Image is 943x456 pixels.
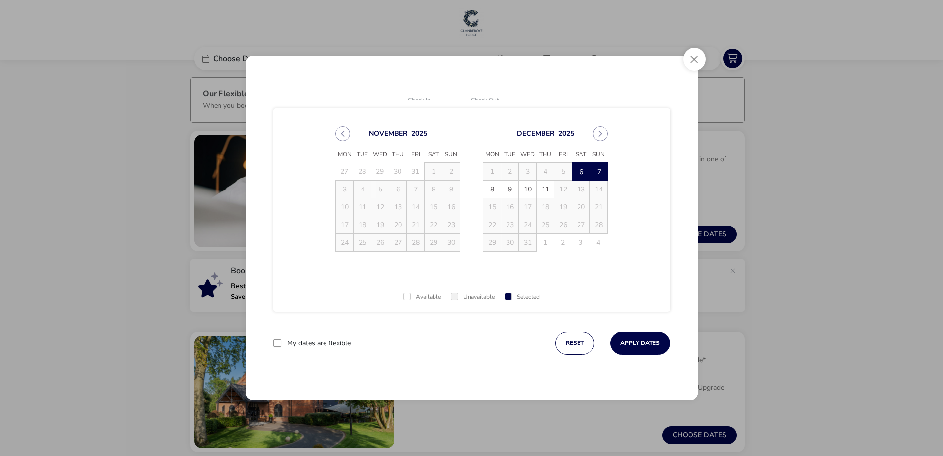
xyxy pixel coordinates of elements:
td: 15 [425,198,442,216]
button: Choose Month [517,129,555,138]
td: 28 [407,234,425,252]
button: Close [683,48,706,71]
td: 3 [519,163,537,181]
td: 13 [389,198,407,216]
span: Sat [425,148,442,162]
label: My dates are flexible [287,340,351,347]
button: Previous Month [335,126,350,141]
td: 5 [554,163,572,181]
td: 12 [554,181,572,198]
td: 2 [442,163,460,181]
td: 17 [336,216,354,234]
span: Sat [572,148,590,162]
span: Sun [590,148,608,162]
td: 21 [407,216,425,234]
td: 3 [572,234,590,252]
p: Check In [408,97,457,105]
td: 6 [572,163,590,181]
button: Choose Month [369,129,408,138]
td: 4 [590,234,608,252]
td: 17 [519,198,537,216]
span: Tue [354,148,371,162]
td: 1 [425,163,442,181]
button: Choose Year [411,129,427,138]
td: 8 [483,181,501,198]
td: 6 [389,181,407,198]
td: 10 [336,198,354,216]
p: Check Out [471,97,520,105]
td: 18 [537,198,554,216]
td: 8 [425,181,442,198]
td: 23 [442,216,460,234]
td: 27 [572,216,590,234]
td: 27 [336,163,354,181]
span: 8 [483,181,501,198]
span: Fri [407,148,425,162]
td: 2 [501,163,519,181]
td: 19 [371,216,389,234]
td: 26 [371,234,389,252]
td: 25 [354,234,371,252]
td: 9 [501,181,519,198]
div: Choose Date [326,114,617,264]
span: Thu [389,148,407,162]
td: 7 [407,181,425,198]
td: 25 [537,216,554,234]
td: 15 [483,198,501,216]
button: Apply Dates [610,332,670,355]
td: 22 [425,216,442,234]
span: Wed [519,148,537,162]
td: 22 [483,216,501,234]
td: 18 [354,216,371,234]
td: 16 [501,198,519,216]
td: 4 [537,163,554,181]
td: 26 [554,216,572,234]
td: 11 [354,198,371,216]
td: 29 [483,234,501,252]
td: 12 [371,198,389,216]
td: 29 [371,163,389,181]
td: 31 [407,163,425,181]
td: 20 [389,216,407,234]
td: 14 [590,181,608,198]
span: Mon [483,148,501,162]
td: 1 [537,234,554,252]
td: 24 [336,234,354,252]
td: 21 [590,198,608,216]
td: 28 [590,216,608,234]
td: 29 [425,234,442,252]
span: Wed [371,148,389,162]
div: Selected [505,294,540,300]
span: Tue [501,148,519,162]
td: 13 [572,181,590,198]
span: Sun [442,148,460,162]
span: Thu [537,148,554,162]
button: reset [555,332,594,355]
td: 30 [501,234,519,252]
button: Choose Year [558,129,574,138]
td: 24 [519,216,537,234]
td: 11 [537,181,554,198]
span: Mon [336,148,354,162]
span: 7 [590,163,608,181]
td: 14 [407,198,425,216]
td: 10 [519,181,537,198]
td: 20 [572,198,590,216]
td: 16 [442,198,460,216]
span: Fri [554,148,572,162]
td: 28 [354,163,371,181]
td: 19 [554,198,572,216]
td: 4 [354,181,371,198]
td: 3 [336,181,354,198]
td: 31 [519,234,537,252]
td: 5 [371,181,389,198]
td: 9 [442,181,460,198]
div: Available [403,294,441,300]
td: 30 [442,234,460,252]
button: Next Month [593,126,608,141]
div: Unavailable [451,294,495,300]
td: 27 [389,234,407,252]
